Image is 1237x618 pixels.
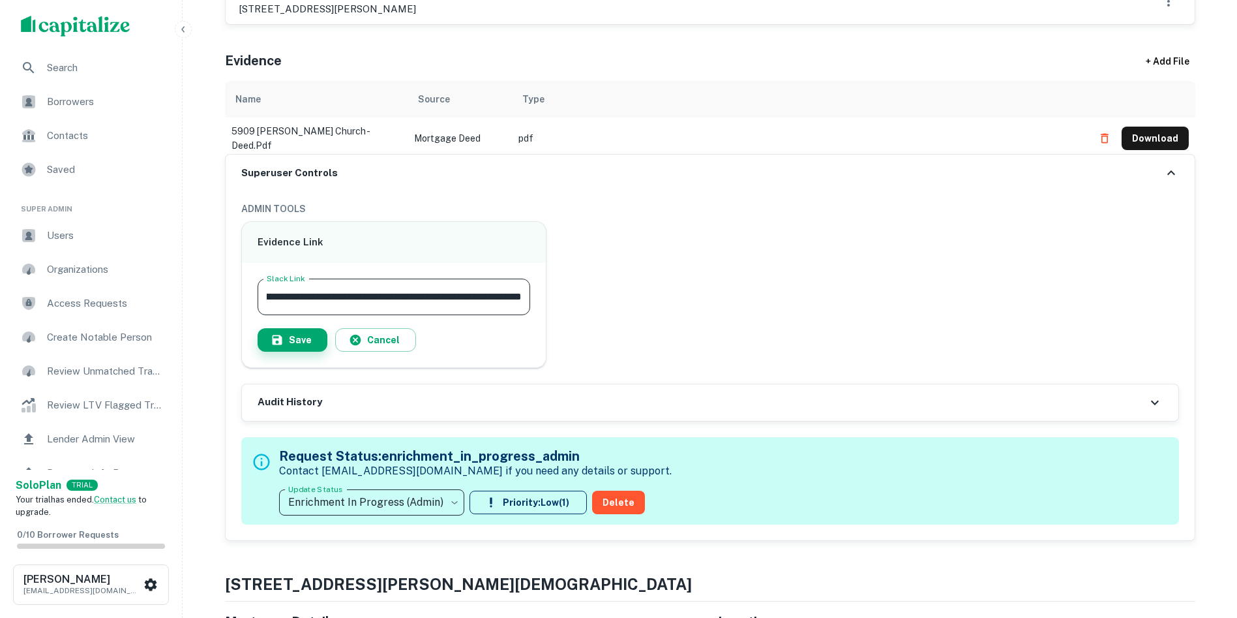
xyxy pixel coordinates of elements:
[408,117,512,159] td: Mortgage Deed
[258,395,322,410] h6: Audit History
[418,91,450,107] div: Source
[592,491,645,514] button: Delete
[288,484,342,495] label: Update Status
[241,166,338,181] h6: Superuser Controls
[16,479,61,491] strong: Solo Plan
[16,495,147,518] span: Your trial has ended. to upgrade.
[1122,50,1214,73] div: + Add File
[279,446,672,466] h5: Request Status: enrichment_in_progress_admin
[258,235,531,250] h6: Evidence Link
[16,478,61,493] a: SoloPlan
[10,322,171,353] a: Create Notable Person
[258,328,327,352] button: Save
[94,495,136,504] a: Contact us
[47,397,164,413] span: Review LTV Flagged Transactions
[10,288,171,319] a: Access Requests
[67,480,98,491] div: TRIAL
[225,81,408,117] th: Name
[335,328,416,352] button: Cancel
[23,585,141,596] p: [EMAIL_ADDRESS][DOMAIN_NAME]
[47,94,164,110] span: Borrowers
[10,86,171,117] a: Borrowers
[47,330,164,345] span: Create Notable Person
[47,162,164,178] span: Saved
[10,52,171,84] a: Search
[522,91,544,107] div: Type
[10,457,171,489] a: Borrower Info Requests
[225,81,1195,154] div: scrollable content
[47,60,164,76] span: Search
[469,491,587,514] button: Priority:Low(1)
[47,296,164,311] span: Access Requests
[47,363,164,379] span: Review Unmatched Transactions
[10,356,171,387] a: Review Unmatched Transactions
[47,465,164,481] span: Borrower Info Requests
[225,51,282,70] h5: Evidence
[512,81,1086,117] th: Type
[47,431,164,447] span: Lender Admin View
[17,530,119,540] span: 0 / 10 Borrower Requests
[13,564,169,605] button: [PERSON_NAME][EMAIL_ADDRESS][DOMAIN_NAME]
[47,228,164,243] span: Users
[267,273,305,284] label: Slack Link
[1122,127,1189,150] button: Download
[241,202,1179,216] h6: ADMIN TOOLS
[10,390,171,421] a: Review LTV Flagged Transactions
[23,574,141,585] h6: [PERSON_NAME]
[1093,128,1116,149] button: Delete file
[47,262,164,277] span: Organizations
[512,117,1086,159] td: pdf
[10,220,171,251] a: Users
[239,1,437,17] p: [STREET_ADDRESS][PERSON_NAME]
[10,424,171,455] a: Lender Admin View
[225,572,1195,596] h4: [STREET_ADDRESS][PERSON_NAME][DEMOGRAPHIC_DATA]
[279,484,464,521] div: Enrichment In Progress (Admin)
[225,117,408,159] td: 5909 [PERSON_NAME] church - deed.pdf
[10,154,171,185] a: Saved
[10,120,171,151] a: Contacts
[10,254,171,285] a: Organizations
[21,16,130,37] img: capitalize-logo.png
[279,463,672,479] p: Contact [EMAIL_ADDRESS][DOMAIN_NAME] if you need any details or support.
[235,91,261,107] div: Name
[10,188,171,220] li: Super Admin
[1172,514,1237,576] iframe: Chat Widget
[408,81,512,117] th: Source
[47,128,164,144] span: Contacts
